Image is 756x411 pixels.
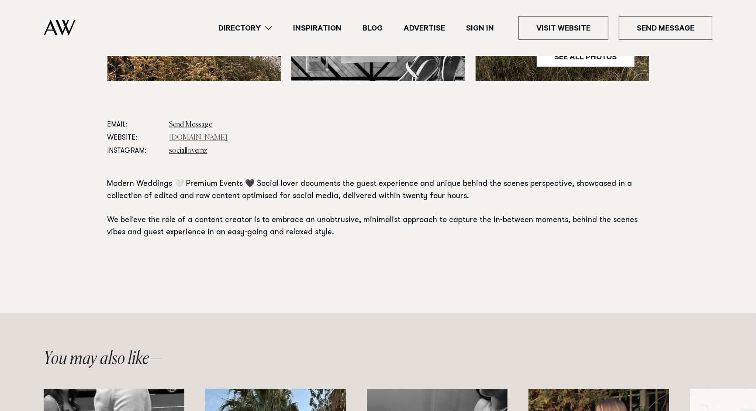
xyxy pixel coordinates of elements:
[169,147,207,154] a: sociallovernz
[283,22,352,34] a: Inspiration
[107,178,649,239] p: Modern Weddings 🤍 Premium Events 🖤 Social lover documents the guest experience and unique behind ...
[352,22,393,34] a: Blog
[44,20,76,36] img: Auckland Weddings Logo
[107,118,162,131] dt: Email:
[169,134,228,141] a: [DOMAIN_NAME]
[107,144,162,158] dt: Instagram:
[456,22,504,34] a: Sign In
[169,121,213,128] a: Send Message
[518,16,608,40] a: Visit Website
[619,16,712,40] a: Send Message
[44,350,162,368] h2: You may also like
[107,131,162,144] dt: Website:
[208,22,283,34] a: Directory
[537,46,635,67] a: See All Photos
[393,22,456,34] a: Advertise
